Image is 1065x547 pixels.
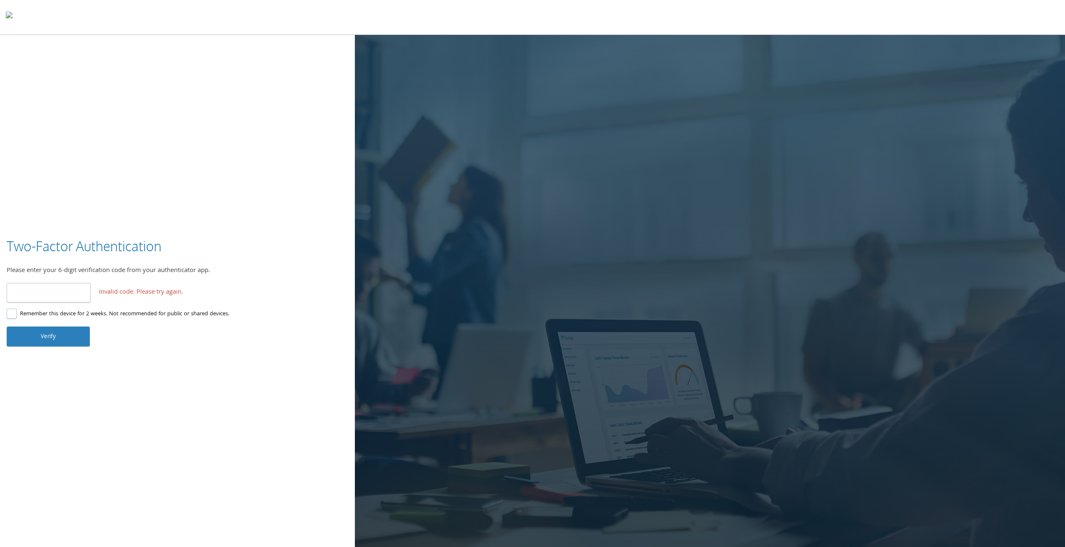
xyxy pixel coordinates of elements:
span: Invalid code. Please try again. [99,287,183,298]
h3: Two-Factor Authentication [7,237,161,256]
div: Please enter your 6-digit verification code from your authenticator app. [7,266,348,277]
button: Verify [7,327,90,347]
label: Remember this device for 2 weeks. Not recommended for public or shared devices. [7,309,229,319]
img: todyl-logo-dark.svg [6,9,12,25]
